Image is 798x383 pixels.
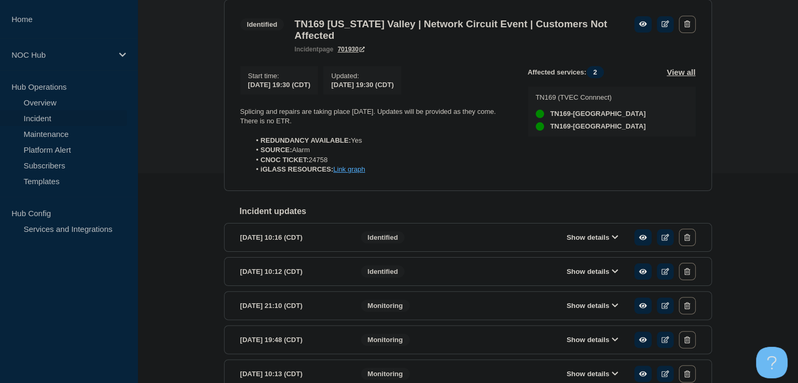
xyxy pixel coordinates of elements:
strong: SOURCE: [261,146,292,154]
div: up [536,110,544,118]
div: [DATE] 19:30 (CDT) [331,80,393,89]
p: Splicing and repairs are taking place [DATE]. Updates will be provided as they come. There is no ... [240,107,511,126]
span: Monitoring [361,334,410,346]
iframe: Help Scout Beacon - Open [756,347,788,378]
button: Show details [563,301,621,310]
span: incident [294,46,318,53]
p: page [294,46,333,53]
button: View all [667,66,696,78]
div: [DATE] 19:48 (CDT) [240,331,345,348]
div: [DATE] 10:16 (CDT) [240,229,345,246]
span: Identified [361,231,405,243]
strong: iGLASS RESOURCES: [261,165,334,173]
span: Monitoring [361,368,410,380]
strong: CNOC TICKET: [261,156,309,164]
span: TN169-[GEOGRAPHIC_DATA] [550,122,646,131]
h2: Incident updates [240,207,712,216]
p: TN169 (TVEC Connnect) [536,93,646,101]
button: Show details [563,369,621,378]
span: Affected services: [528,66,609,78]
p: Start time : [248,72,311,80]
button: Show details [563,267,621,276]
div: [DATE] 10:13 (CDT) [240,365,345,382]
a: 701930 [337,46,365,53]
p: NOC Hub [12,50,112,59]
a: Link graph [333,165,365,173]
span: TN169-[GEOGRAPHIC_DATA] [550,110,646,118]
p: Updated : [331,72,393,80]
span: 2 [587,66,604,78]
li: Alarm [250,145,511,155]
h3: TN169 [US_STATE] Valley | Network Circuit Event | Customers Not Affected [294,18,624,41]
div: [DATE] 21:10 (CDT) [240,297,345,314]
span: Identified [240,18,284,30]
span: Monitoring [361,300,410,312]
li: Yes [250,136,511,145]
div: up [536,122,544,131]
div: [DATE] 10:12 (CDT) [240,263,345,280]
button: Show details [563,233,621,242]
span: Identified [361,265,405,278]
button: Show details [563,335,621,344]
span: [DATE] 19:30 (CDT) [248,81,311,89]
strong: REDUNDANCY AVAILABLE: [261,136,351,144]
li: 24758 [250,155,511,165]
